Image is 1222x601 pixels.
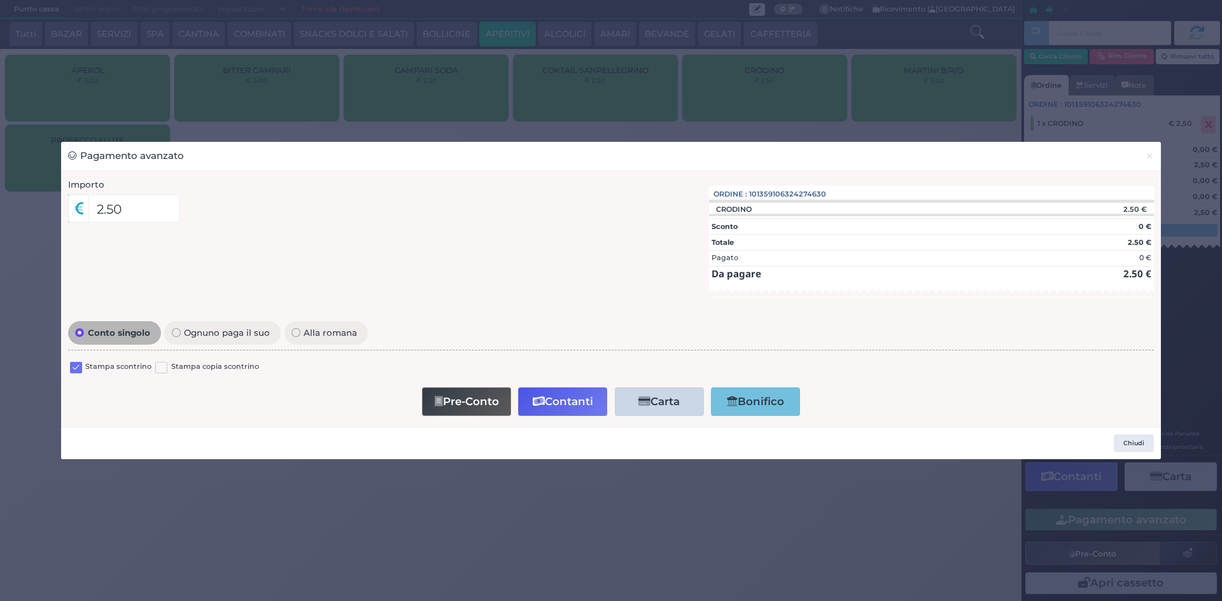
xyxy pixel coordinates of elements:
button: Contanti [518,387,607,416]
div: CRODINO [709,205,758,214]
div: Pagato [712,252,738,263]
div: 2.50 € [1043,205,1154,214]
button: Chiudi [1114,434,1154,452]
label: Importo [68,178,104,191]
strong: Totale [712,238,734,247]
span: Alla romana [300,328,361,337]
strong: 0 € [1139,222,1151,231]
button: Pre-Conto [422,387,511,416]
span: Conto singolo [84,328,153,337]
label: Stampa copia scontrino [171,361,259,373]
span: × [1146,149,1154,163]
span: Ordine : [713,189,747,200]
strong: 2.50 € [1123,267,1151,280]
h3: Pagamento avanzato [68,149,184,163]
span: 101359106324274630 [749,189,826,200]
input: Es. 30.99 [88,195,179,223]
strong: 2.50 € [1128,238,1151,247]
label: Stampa scontrino [85,361,151,373]
button: Carta [615,387,704,416]
strong: Da pagare [712,267,761,280]
strong: Sconto [712,222,738,231]
span: Ognuno paga il suo [181,328,274,337]
button: Bonifico [711,387,800,416]
button: Chiudi [1139,142,1161,170]
div: 0 € [1139,252,1151,263]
